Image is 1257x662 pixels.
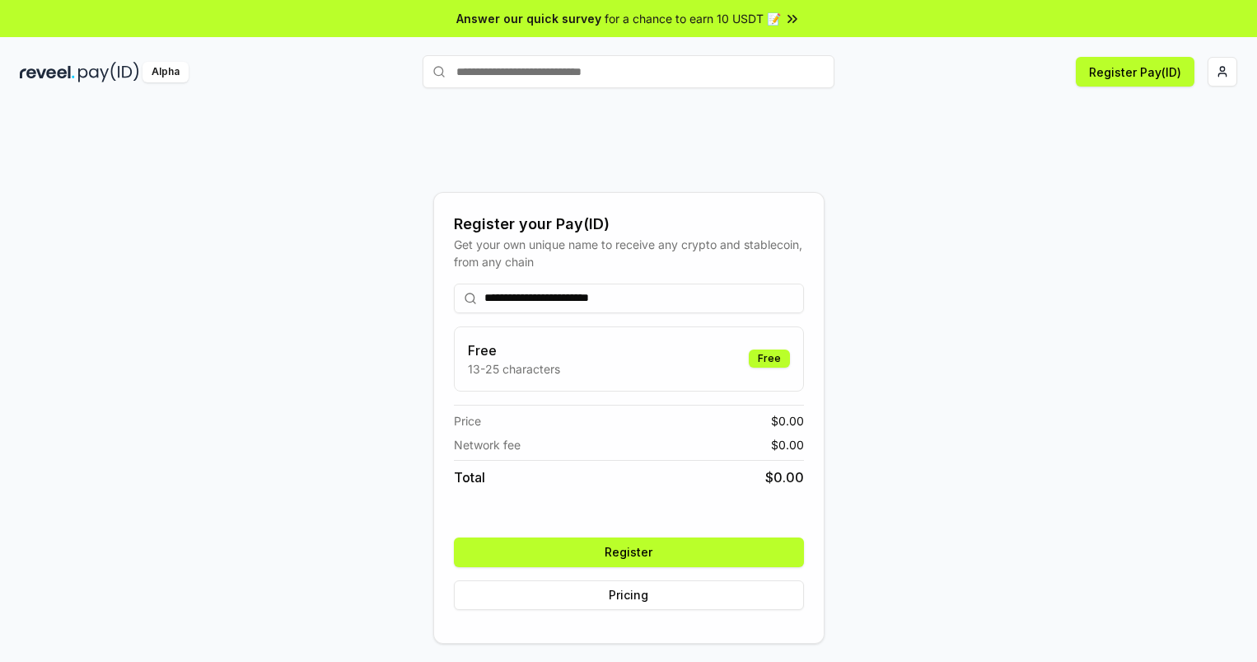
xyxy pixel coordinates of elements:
[749,350,790,368] div: Free
[454,412,481,430] span: Price
[143,62,189,82] div: Alpha
[468,360,560,378] p: 13-25 characters
[454,538,804,567] button: Register
[78,62,139,82] img: pay_id
[454,467,485,487] span: Total
[454,213,804,236] div: Register your Pay(ID)
[1076,57,1194,87] button: Register Pay(ID)
[454,580,804,610] button: Pricing
[771,412,804,430] span: $ 0.00
[454,436,521,453] span: Network fee
[468,340,560,360] h3: Free
[454,236,804,270] div: Get your own unique name to receive any crypto and stablecoin, from any chain
[605,10,781,27] span: for a chance to earn 10 USDT 📝
[20,62,75,82] img: reveel_dark
[765,467,804,487] span: $ 0.00
[771,436,804,453] span: $ 0.00
[456,10,601,27] span: Answer our quick survey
